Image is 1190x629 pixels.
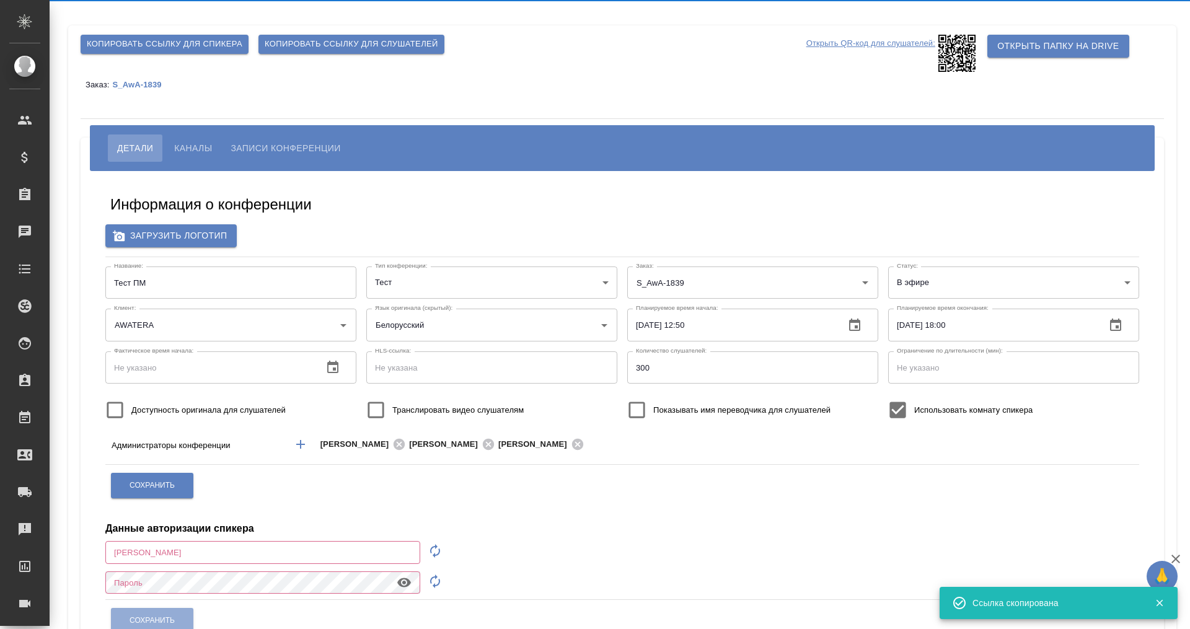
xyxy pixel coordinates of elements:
div: Тест [366,266,617,299]
button: Открыть папку на Drive [987,35,1129,58]
a: S_AwA-1839 [112,79,170,89]
span: Доступность оригинала для слушателей [131,404,286,416]
button: Сохранить [111,473,193,498]
span: Открыть папку на Drive [997,38,1119,54]
div: [PERSON_NAME] [320,436,410,452]
p: Открыть QR-код для слушателей: [806,35,935,72]
p: S_AwA-1839 [112,80,170,89]
h4: Данные авторизации спикера [105,521,254,536]
button: 🙏 [1147,561,1178,592]
button: Open [335,317,352,334]
span: [PERSON_NAME] [498,438,575,451]
label: Загрузить логотип [105,224,237,247]
button: Open [1041,443,1044,446]
span: Сохранить [130,480,175,491]
div: [PERSON_NAME] [498,436,588,452]
button: Добавить менеджера [286,429,315,459]
div: Ссылка скопирована [972,597,1136,609]
p: Заказ: [86,80,112,89]
button: Open [857,274,874,291]
input: Не указано [888,351,1139,384]
input: Не указана [366,351,617,384]
span: Загрузить логотип [115,228,227,244]
button: Копировать ссылку для слушателей [258,35,444,54]
span: Копировать ссылку для спикера [87,37,242,51]
button: Копировать ссылку для спикера [81,35,249,54]
span: [PERSON_NAME] [409,438,485,451]
button: Закрыть [1147,597,1172,609]
input: Не указано [105,351,313,384]
input: Не указано [888,309,1096,341]
div: В эфире [888,266,1139,299]
h5: Информация о конференции [110,195,312,214]
div: [PERSON_NAME] [409,436,498,452]
span: Показывать имя переводчика для слушателей [653,404,831,416]
input: Не указано [627,309,835,341]
span: Транслировать видео слушателям [392,404,524,416]
span: [PERSON_NAME] [320,438,397,451]
span: Детали [117,141,153,156]
span: Записи конференции [231,141,340,156]
input: Не указано [627,351,878,384]
span: Копировать ссылку для слушателей [265,37,438,51]
span: Каналы [174,141,212,156]
span: 🙏 [1152,563,1173,589]
input: Не указано [105,541,420,563]
span: Использовать комнату спикера [914,404,1033,416]
button: Open [596,317,613,334]
p: Администраторы конференции [112,439,282,452]
input: Не указан [105,266,356,299]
